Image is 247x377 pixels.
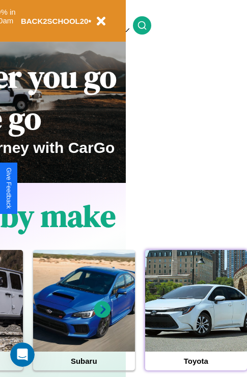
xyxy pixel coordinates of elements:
h4: Subaru [33,352,135,370]
h4: Toyota [145,352,247,370]
div: Give Feedback [5,168,12,209]
b: BACK2SCHOOL20 [21,17,89,25]
iframe: Intercom live chat [10,342,35,367]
